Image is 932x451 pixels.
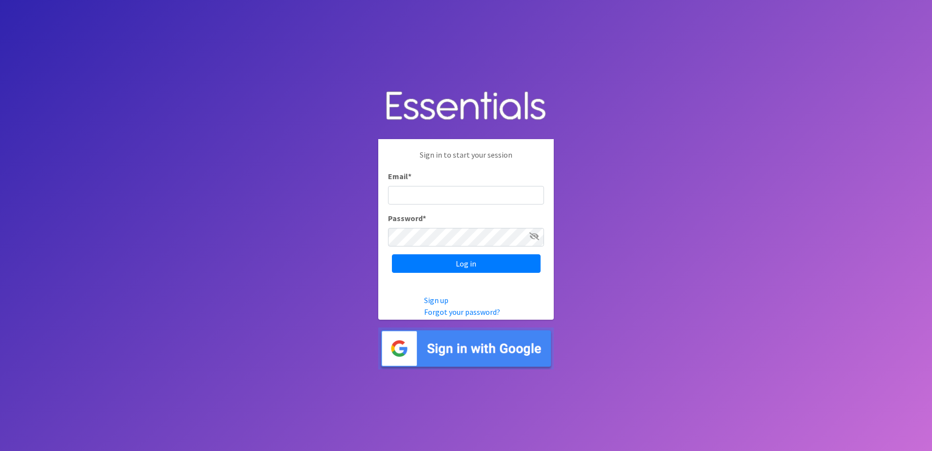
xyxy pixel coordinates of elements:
[424,307,500,317] a: Forgot your password?
[424,295,448,305] a: Sign up
[378,328,554,370] img: Sign in with Google
[388,212,426,224] label: Password
[392,254,541,273] input: Log in
[388,149,544,170] p: Sign in to start your session
[408,171,411,181] abbr: required
[388,170,411,182] label: Email
[378,82,554,132] img: Human Essentials
[423,213,426,223] abbr: required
